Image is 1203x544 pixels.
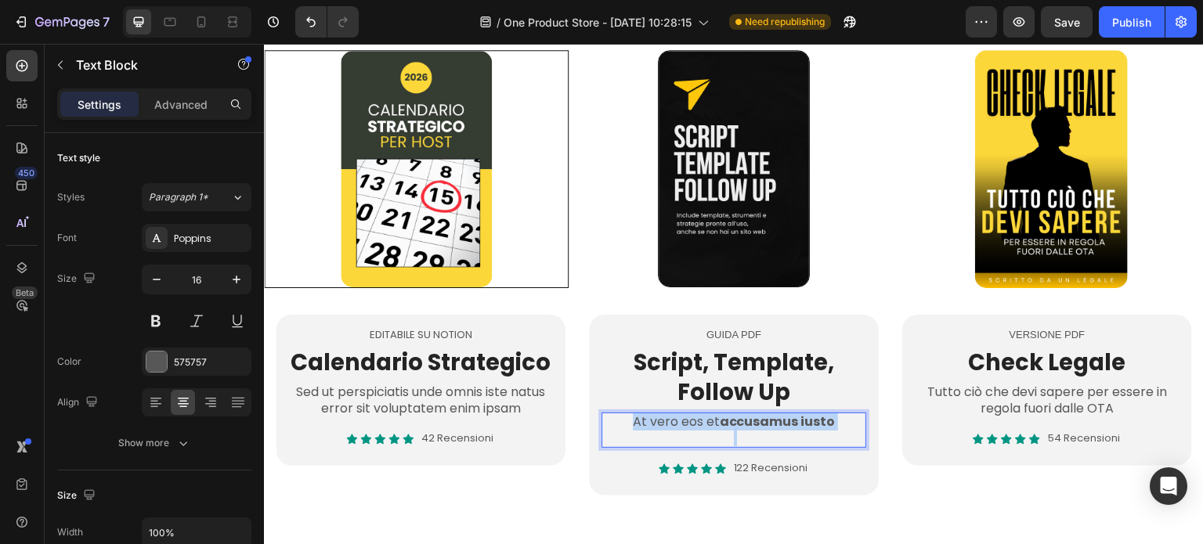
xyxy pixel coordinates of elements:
[76,56,209,74] p: Text Block
[470,418,544,431] p: 122 Recensioni
[142,183,251,211] button: Paragraph 1*
[57,151,100,165] div: Text style
[339,285,601,298] p: GUIDA PDF
[15,167,38,179] div: 450
[468,416,546,433] div: Rich Text Editor. Editing area: main
[1041,6,1093,38] button: Save
[57,268,99,290] div: Size
[338,303,602,365] h2: Script, Template, Follow Up
[57,231,77,245] div: Font
[57,392,101,413] div: Align
[339,370,601,387] p: At vero eos et
[652,340,914,373] p: Tutto ciò che devi sapere per essere in regola fuori dalle OTA
[651,303,916,336] h2: Check Legale
[57,429,251,457] button: Show more
[57,525,83,539] div: Width
[338,369,602,405] div: Rich Text Editor. Editing area: main
[264,44,1203,544] iframe: Design area
[1150,467,1187,505] div: Open Intercom Messenger
[504,14,692,31] span: One Product Store - [DATE] 10:28:15
[651,339,916,375] div: Rich Text Editor. Editing area: main
[118,435,191,451] div: Show more
[6,6,117,38] button: 7
[497,14,500,31] span: /
[57,485,99,506] div: Size
[652,285,914,298] p: VERSIONE PDF
[103,13,110,31] p: 7
[154,96,208,113] p: Advanced
[174,232,247,246] div: Poppins
[295,6,359,38] div: Undo/Redo
[1099,6,1165,38] button: Publish
[745,15,825,29] span: Need republishing
[149,190,208,204] span: Paragraph 1*
[784,388,856,402] p: 54 Recensioni
[456,369,572,387] strong: accusamus iusto
[78,96,121,113] p: Settings
[57,355,81,369] div: Color
[174,355,247,369] div: 575757
[1112,14,1151,31] div: Publish
[782,387,858,403] div: Rich Text Editor. Editing area: main
[57,190,85,204] div: Styles
[12,286,38,299] div: Beta
[1054,16,1080,29] span: Save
